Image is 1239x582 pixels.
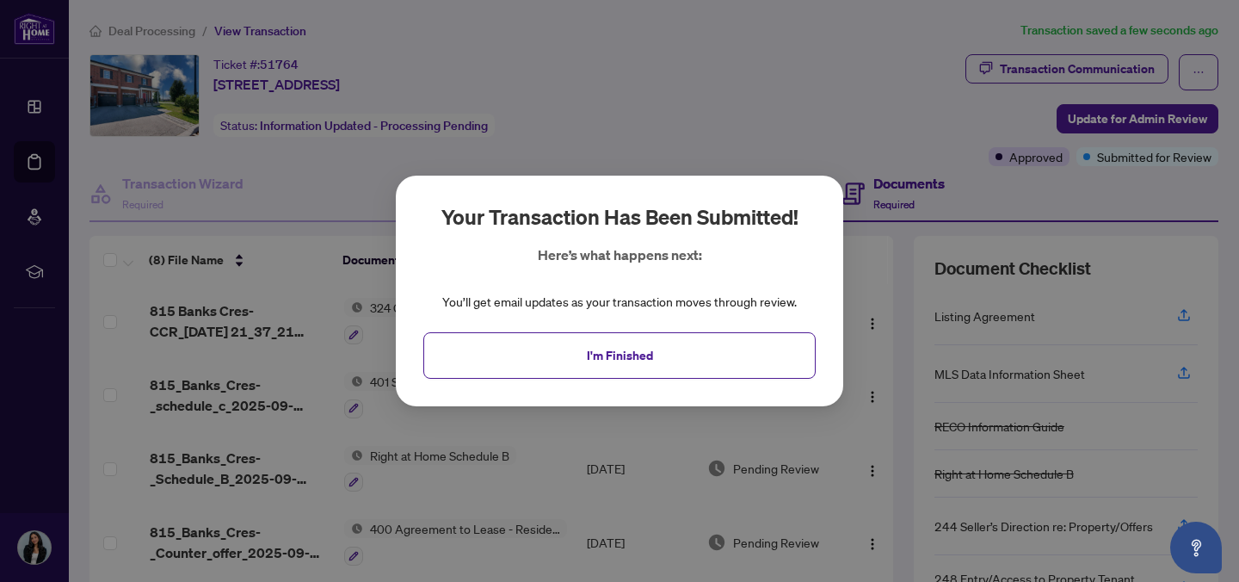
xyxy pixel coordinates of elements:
button: Open asap [1170,522,1222,573]
p: Here’s what happens next: [538,245,702,265]
span: I'm Finished [587,342,653,369]
button: I'm Finished [423,332,816,379]
h2: Your transaction has been submitted! [441,203,798,231]
div: You’ll get email updates as your transaction moves through review. [442,293,797,312]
